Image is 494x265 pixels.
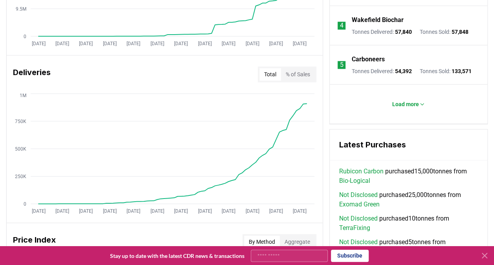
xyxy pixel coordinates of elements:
[339,214,378,223] a: Not Disclosed
[79,208,93,214] tspan: [DATE]
[352,67,412,75] p: Tonnes Delivered :
[392,100,419,108] p: Load more
[340,21,343,30] p: 4
[20,92,26,98] tspan: 1M
[293,41,307,46] tspan: [DATE]
[55,41,69,46] tspan: [DATE]
[269,208,283,214] tspan: [DATE]
[174,208,188,214] tspan: [DATE]
[339,214,478,233] span: purchased 10 tonnes from
[198,41,212,46] tspan: [DATE]
[352,55,385,64] a: Carboneers
[452,68,472,74] span: 133,571
[339,190,378,200] a: Not Disclosed
[13,234,56,250] h3: Price Index
[340,60,343,70] p: 5
[174,41,188,46] tspan: [DATE]
[269,41,283,46] tspan: [DATE]
[281,68,315,81] button: % of Sales
[339,167,384,176] a: Rubicon Carbon
[293,208,307,214] tspan: [DATE]
[222,41,235,46] tspan: [DATE]
[198,208,212,214] tspan: [DATE]
[24,33,26,39] tspan: 0
[127,41,140,46] tspan: [DATE]
[222,208,235,214] tspan: [DATE]
[339,237,478,256] span: purchased 5 tonnes from
[452,29,468,35] span: 57,848
[339,237,378,247] a: Not Disclosed
[127,208,140,214] tspan: [DATE]
[24,201,26,206] tspan: 0
[245,41,259,46] tspan: [DATE]
[339,139,478,151] h3: Latest Purchases
[32,208,46,214] tspan: [DATE]
[15,173,26,179] tspan: 250K
[339,223,370,233] a: TerraFixing
[395,29,412,35] span: 57,840
[244,236,280,248] button: By Method
[420,28,468,36] p: Tonnes Sold :
[79,41,93,46] tspan: [DATE]
[395,68,412,74] span: 54,392
[103,208,117,214] tspan: [DATE]
[339,176,370,186] a: Bio-Logical
[259,68,281,81] button: Total
[151,41,164,46] tspan: [DATE]
[55,208,69,214] tspan: [DATE]
[339,167,478,186] span: purchased 15,000 tonnes from
[103,41,117,46] tspan: [DATE]
[280,236,315,248] button: Aggregate
[151,208,164,214] tspan: [DATE]
[32,41,46,46] tspan: [DATE]
[13,66,51,82] h3: Deliveries
[339,190,478,209] span: purchased 25,000 tonnes from
[15,118,26,124] tspan: 750K
[386,96,432,112] button: Load more
[245,208,259,214] tspan: [DATE]
[352,15,404,25] a: Wakefield Biochar
[420,67,472,75] p: Tonnes Sold :
[15,146,26,151] tspan: 500K
[352,28,412,36] p: Tonnes Delivered :
[339,200,380,209] a: Exomad Green
[16,6,26,11] tspan: 9.5M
